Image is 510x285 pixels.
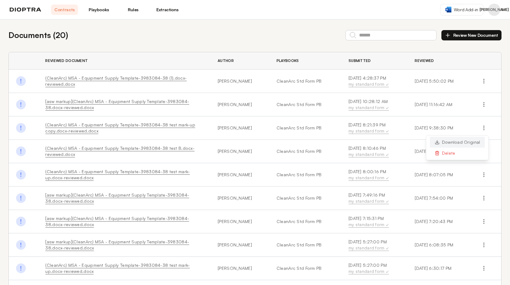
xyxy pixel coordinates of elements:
img: Done [16,76,26,86]
a: CleanArc Std Form PB [277,242,334,248]
a: (CleanArc) MSA - Equipment Supply Template-3983084-38 test mark-up.docx-reviewed.docx [45,169,190,180]
td: [DATE] 11:16:42 AM [407,93,472,116]
td: [PERSON_NAME] [210,257,269,280]
a: [asw markup](CleanArc) MSA - Equipment Supply Template-3983084-38.docx-reviewed.docx [45,239,189,250]
td: [DATE] 6:30:17 PM [407,257,472,280]
div: my standard form ✓ [348,81,400,87]
td: [DATE] 7:15:31 PM [341,210,407,233]
img: Done [16,170,26,180]
button: Delete [430,148,485,159]
a: (CleanArc) MSA - Equipment Supply Template-3983084-38 test mark-up copy.docx-reviewed.docx [45,122,195,133]
a: Word Add-in [440,4,483,15]
a: CleanArc Std Form PB [277,101,334,108]
span: Word Add-in [454,7,478,13]
a: Contracts [51,5,78,15]
a: [asw markup](CleanArc) MSA - Equipment Supply Template-3983084-38.docx-reviewed.docx [45,99,189,110]
div: my standard form ✓ [348,105,400,111]
a: Playbooks [85,5,112,15]
td: [DATE] 7:49:16 PM [341,187,407,210]
th: Reviewed Document [38,52,210,70]
a: (CleanArc) MSA - Equipment Supply Template-3983084-38 (1).docx-reviewed.docx [45,75,187,87]
td: [PERSON_NAME] [210,140,269,163]
a: CleanArc Std Form PB [277,265,334,271]
td: [DATE] 7:54:00 PM [407,187,472,210]
a: CleanArc Std Form PB [277,148,334,154]
td: [PERSON_NAME] [210,116,269,140]
th: Reviewed [407,52,472,70]
div: my standard form ✓ [348,268,400,274]
a: Rules [120,5,147,15]
button: Review New Document [441,30,501,40]
img: Done [16,240,26,250]
a: [asw markup](CleanArc) MSA - Equipment Supply Template-3983084-38.docx-reviewed.docx [45,216,189,227]
a: CleanArc Std Form PB [277,195,334,201]
td: [DATE] 8:15:28 PM [407,140,472,163]
td: [PERSON_NAME] [210,70,269,93]
div: my standard form ✓ [348,151,400,157]
td: [PERSON_NAME] [210,187,269,210]
div: Jacques Arnoux [488,4,500,16]
button: Profile menu [488,4,500,16]
td: [DATE] 4:28:37 PM [341,70,407,93]
th: Submitted [341,52,407,70]
td: [PERSON_NAME] [210,233,269,257]
td: [PERSON_NAME] [210,210,269,233]
th: Playbooks [269,52,341,70]
td: [DATE] 6:08:35 PM [407,233,472,257]
a: CleanArc Std Form PB [277,78,334,84]
img: logo [10,8,41,12]
td: [DATE] 5:27:00 PM [341,257,407,280]
img: Done [16,123,26,133]
td: [DATE] 10:28:12 AM [341,93,407,116]
div: my standard form ✓ [348,245,400,251]
td: [DATE] 8:21:39 PM [341,116,407,140]
a: (CleanArc) MSA - Equipment Supply Template-3983084-38 test mark-up.docx-reviewed.docx [45,263,190,274]
img: Done [16,263,26,273]
td: [DATE] 7:20:43 PM [407,210,472,233]
div: my standard form ✓ [348,198,400,204]
td: [DATE] 8:00:16 PM [341,163,407,187]
td: [DATE] 8:10:46 PM [341,140,407,163]
img: Done [16,146,26,156]
td: [DATE] 9:38:30 PM [407,116,472,140]
img: Done [16,217,26,226]
td: [PERSON_NAME] [210,163,269,187]
div: my standard form ✓ [348,128,400,134]
th: Author [210,52,269,70]
a: CleanArc Std Form PB [277,172,334,178]
img: Done [16,193,26,203]
td: [PERSON_NAME] [210,93,269,116]
h2: Documents ( 20 ) [8,29,68,41]
a: CleanArc Std Form PB [277,218,334,225]
div: my standard form ✓ [348,221,400,228]
a: (CleanArc) MSA - Equipment Supply Template-3983084-38 test B.docx-reviewed.docx [45,146,194,157]
a: [asw markup](CleanArc) MSA - Equipment Supply Template-3983084-38.docx-reviewed.docx [45,192,189,204]
td: [DATE] 8:07:05 PM [407,163,472,187]
img: word [445,7,451,12]
a: CleanArc Std Form PB [277,125,334,131]
a: Extractions [154,5,181,15]
td: [DATE] 5:50:02 PM [407,70,472,93]
img: Done [16,100,26,109]
td: [DATE] 5:27:00 PM [341,233,407,257]
button: Download Original [430,137,485,148]
span: [PERSON_NAME] [480,7,508,12]
div: my standard form ✓ [348,175,400,181]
